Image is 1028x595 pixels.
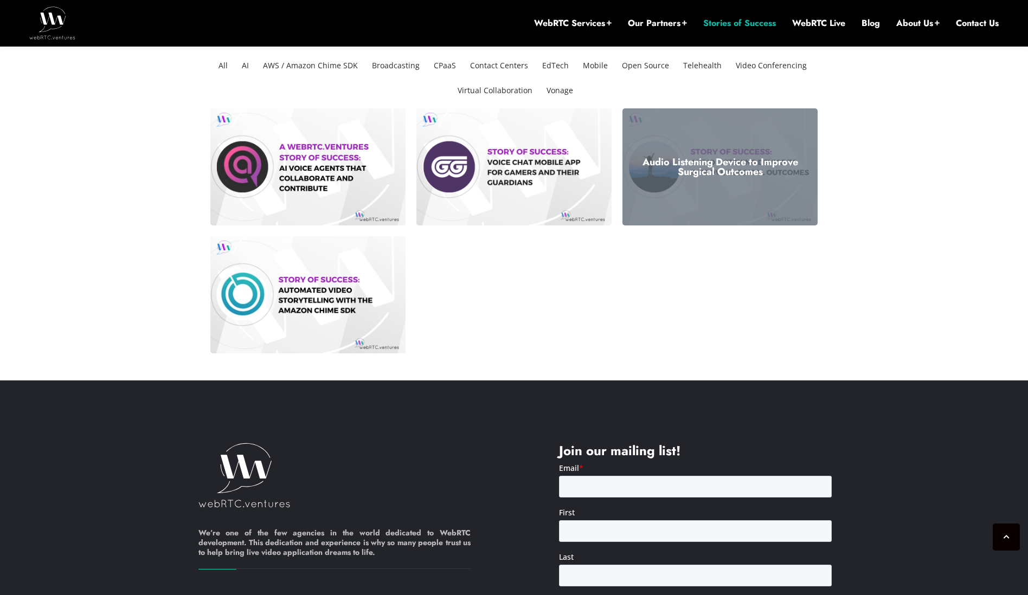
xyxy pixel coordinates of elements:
h6: We’re one of the few agencies in the world dedicated to WebRTC development. This dedication and e... [198,528,471,569]
li: Virtual Collaboration [453,78,537,103]
a: Stories of Success [703,17,776,29]
li: Mobile [579,53,612,78]
li: All [214,53,232,78]
a: Blog [862,17,880,29]
li: AI [237,53,253,78]
h3: Audio Listening Device to Improve Surgical Outcomes [631,157,809,177]
a: Contact Us [956,17,999,29]
li: EdTech [538,53,573,78]
li: AWS / Amazon Chime SDK [259,53,362,78]
li: Video Conferencing [731,53,811,78]
img: WebRTC.ventures [29,7,75,39]
li: Open Source [618,53,673,78]
li: Telehealth [679,53,726,78]
a: About Us [896,17,940,29]
li: CPaaS [429,53,460,78]
a: WebRTC Services [534,17,612,29]
a: Story of Success Voice Chat Mobile App for Gamers and their Guardians [416,108,612,225]
a: Our Partners [628,17,687,29]
li: Broadcasting [368,53,424,78]
a: Audio Listening Device to Improve Surgical Outcomes [622,108,818,225]
li: Contact Centers [466,53,532,78]
li: Vonage [542,78,577,103]
a: WebRTC Live [792,17,845,29]
h4: Join our mailing list! [559,443,832,459]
